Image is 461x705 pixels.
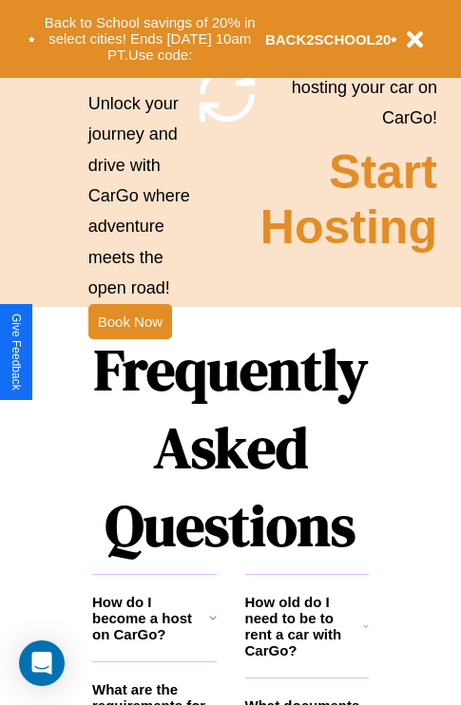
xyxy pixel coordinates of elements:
[35,10,265,68] button: Back to School savings of 20% in select cities! Ends [DATE] 10am PT.Use code:
[88,88,194,304] p: Unlock your journey and drive with CarGo where adventure meets the open road!
[10,314,23,391] div: Give Feedback
[92,321,369,574] h1: Frequently Asked Questions
[19,640,65,686] div: Open Intercom Messenger
[245,594,364,658] h3: How old do I need to be to rent a car with CarGo?
[265,31,392,48] b: BACK2SCHOOL20
[88,304,172,339] button: Book Now
[260,144,437,255] h2: Start Hosting
[92,594,209,642] h3: How do I become a host on CarGo?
